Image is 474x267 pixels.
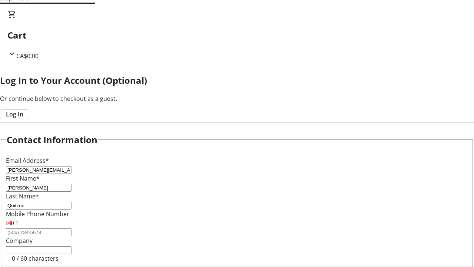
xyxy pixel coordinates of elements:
[6,237,33,245] label: Company
[7,133,97,146] h2: Contact Information
[6,156,49,165] label: Email Address*
[6,174,40,182] label: First Name*
[7,29,467,42] h2: Cart
[7,10,467,60] div: CartCA$0.00
[6,192,39,200] label: Last Name*
[12,254,59,263] tr-character-limit: 0 / 60 characters
[6,110,23,119] span: Log In
[6,228,71,236] input: (506) 234-5678
[6,210,69,218] label: Mobile Phone Number
[16,52,39,60] span: CA$0.00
